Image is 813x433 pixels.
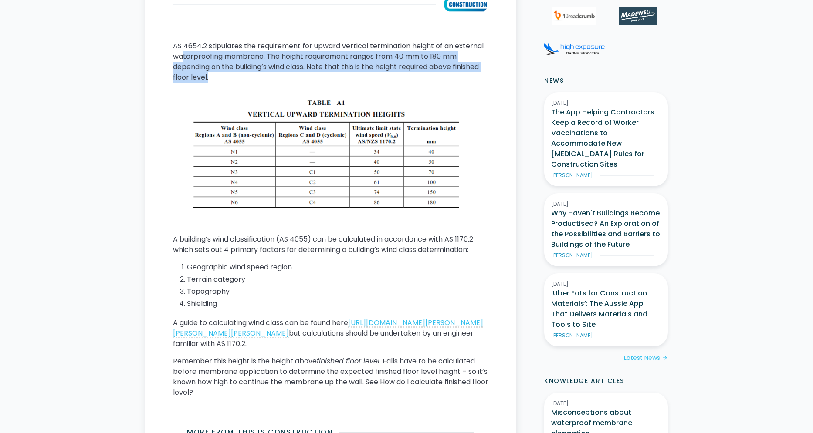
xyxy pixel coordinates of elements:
[551,171,593,179] div: [PERSON_NAME]
[544,92,668,186] a: [DATE]The App Helping Contractors Keep a Record of Worker Vaccinations to Accommodate New [MEDICA...
[173,356,488,398] p: Remember this height is the height above . Falls have to be calculated before membrane applicatio...
[187,286,488,297] li: Topography
[624,353,660,363] div: Latest News
[624,353,668,363] a: Latest Newsarrow_forward
[544,273,668,346] a: [DATE]‘Uber Eats for Construction Materials’: The Aussie App That Delivers Materials and Tools to...
[173,41,488,83] p: AS 4654.2 stipulates the requirement for upward vertical termination height of an external waterp...
[551,252,593,259] div: [PERSON_NAME]
[317,356,379,366] em: finished floor level
[173,318,488,349] p: A guide to calculating wind class can be found here but calculations should be undertaken by an e...
[551,99,661,107] div: [DATE]
[551,107,661,170] h3: The App Helping Contractors Keep a Record of Worker Vaccinations to Accommodate New [MEDICAL_DATA...
[619,7,657,25] img: Madewell Products
[187,274,488,285] li: Terrain category
[551,332,593,339] div: [PERSON_NAME]
[551,200,661,208] div: [DATE]
[552,7,596,25] img: 1Breadcrumb
[551,280,661,288] div: [DATE]
[544,42,605,55] img: High Exposure
[544,193,668,266] a: [DATE]Why Haven't Buildings Become Productised? An Exploration of the Possibilities and Barriers ...
[544,376,624,386] h2: Knowledge Articles
[187,299,488,309] li: Shielding
[544,76,564,85] h2: News
[187,262,488,272] li: Geographic wind speed region
[173,234,488,255] p: A building’s wind classification (AS 4055) can be calculated in accordance with AS 1170.2 which s...
[551,208,661,250] h3: Why Haven't Buildings Become Productised? An Exploration of the Possibilities and Barriers to Bui...
[551,288,661,330] h3: ‘Uber Eats for Construction Materials’: The Aussie App That Delivers Materials and Tools to Site
[662,354,668,363] div: arrow_forward
[551,399,661,407] div: [DATE]
[173,318,483,338] a: [URL][DOMAIN_NAME][PERSON_NAME][PERSON_NAME][PERSON_NAME]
